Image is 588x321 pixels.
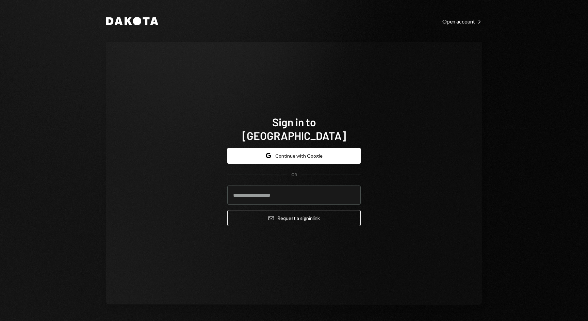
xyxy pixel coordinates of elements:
a: Open account [442,17,482,25]
button: Continue with Google [227,148,361,164]
div: OR [291,172,297,178]
div: Open account [442,18,482,25]
button: Request a signinlink [227,210,361,226]
h1: Sign in to [GEOGRAPHIC_DATA] [227,115,361,142]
